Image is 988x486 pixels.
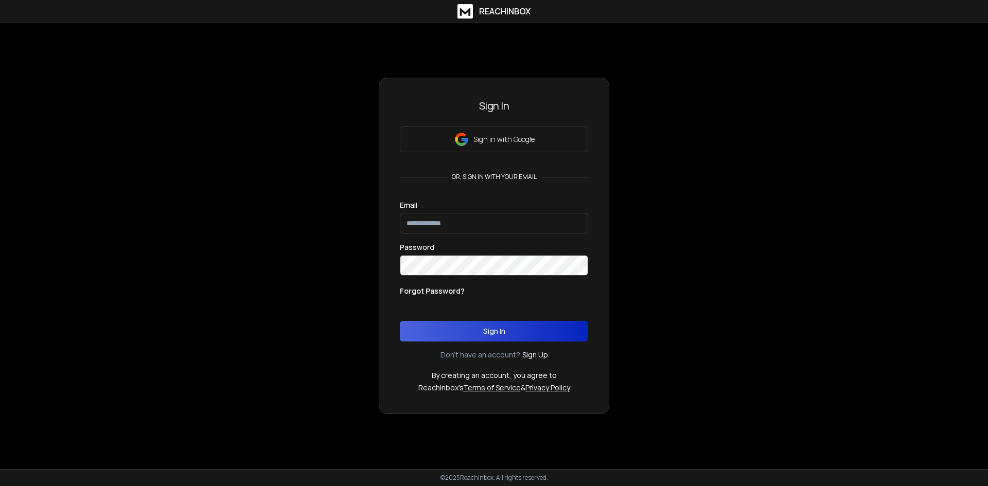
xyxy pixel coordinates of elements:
[400,321,588,341] button: Sign In
[418,383,570,393] p: ReachInbox's &
[479,5,531,17] h1: ReachInbox
[400,99,588,113] h3: Sign In
[473,134,535,145] p: Sign in with Google
[400,202,417,209] label: Email
[400,244,434,251] label: Password
[457,4,531,19] a: ReachInbox
[440,474,548,482] p: © 2025 Reachinbox. All rights reserved.
[432,370,557,381] p: By creating an account, you agree to
[440,350,520,360] p: Don't have an account?
[525,383,570,392] a: Privacy Policy
[400,127,588,152] button: Sign in with Google
[522,350,548,360] a: Sign Up
[448,173,541,181] p: or, sign in with your email
[400,286,465,296] p: Forgot Password?
[457,4,473,19] img: logo
[463,383,521,392] a: Terms of Service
